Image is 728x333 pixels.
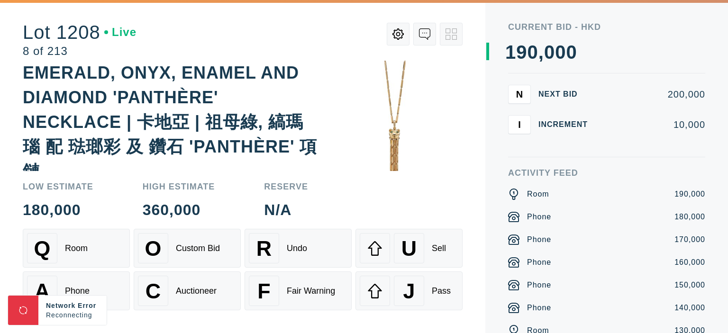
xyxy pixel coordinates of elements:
div: Lot 1208 [23,23,136,42]
div: Activity Feed [508,169,705,177]
div: 9 [516,43,527,62]
div: Current Bid - HKD [508,23,705,31]
div: Phone [527,211,551,223]
span: U [401,236,417,261]
button: RUndo [245,229,352,268]
div: , [538,43,544,232]
span: F [257,279,270,303]
div: Reserve [264,182,308,191]
div: 10,000 [603,120,705,129]
div: Sell [432,243,446,253]
div: N/A [264,202,308,217]
div: Increment [538,121,595,128]
div: Auctioneer [176,286,217,296]
div: 0 [566,43,577,62]
div: 140,000 [674,302,705,314]
span: Q [34,236,51,261]
div: Reconnecting [46,310,99,320]
button: USell [355,229,463,268]
button: FFair Warning [245,271,352,310]
div: 190,000 [674,189,705,200]
div: 8 of 213 [23,45,136,57]
div: 180,000 [23,202,93,217]
button: N [508,85,531,104]
div: 1 [505,43,516,62]
div: 160,000 [674,257,705,268]
div: Phone [65,286,90,296]
button: QRoom [23,229,130,268]
div: Undo [287,243,307,253]
span: O [145,236,162,261]
div: 0 [528,43,538,62]
div: Pass [432,286,451,296]
div: 170,000 [674,234,705,245]
button: I [508,115,531,134]
div: Custom Bid [176,243,220,253]
button: APhone [23,271,130,310]
div: Network Error [46,301,99,310]
div: Next Bid [538,90,595,98]
div: High Estimate [143,182,215,191]
span: A [35,279,50,303]
span: R [256,236,272,261]
div: 0 [555,43,566,62]
div: Phone [527,257,551,268]
span: N [516,89,523,99]
div: Phone [527,234,551,245]
span: I [518,119,521,130]
div: 150,000 [674,279,705,291]
div: Phone [527,279,551,291]
button: OCustom Bid [134,229,241,268]
button: CAuctioneer [134,271,241,310]
div: EMERALD, ONYX, ENAMEL AND DIAMOND 'PANTHÈRE' NECKLACE | 卡地亞 | 祖母綠, 縞瑪瑙 配 琺瑯彩 及 鑽石 'PANTHÈRE' 項鏈 [23,63,317,181]
button: JPass [355,271,463,310]
div: Phone [527,302,551,314]
div: 360,000 [143,202,215,217]
div: 0 [544,43,555,62]
div: Fair Warning [287,286,335,296]
div: Room [65,243,88,253]
div: 200,000 [603,90,705,99]
div: Low Estimate [23,182,93,191]
span: J [403,279,415,303]
span: C [146,279,161,303]
div: Live [104,27,136,38]
div: Room [527,189,549,200]
div: 180,000 [674,211,705,223]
